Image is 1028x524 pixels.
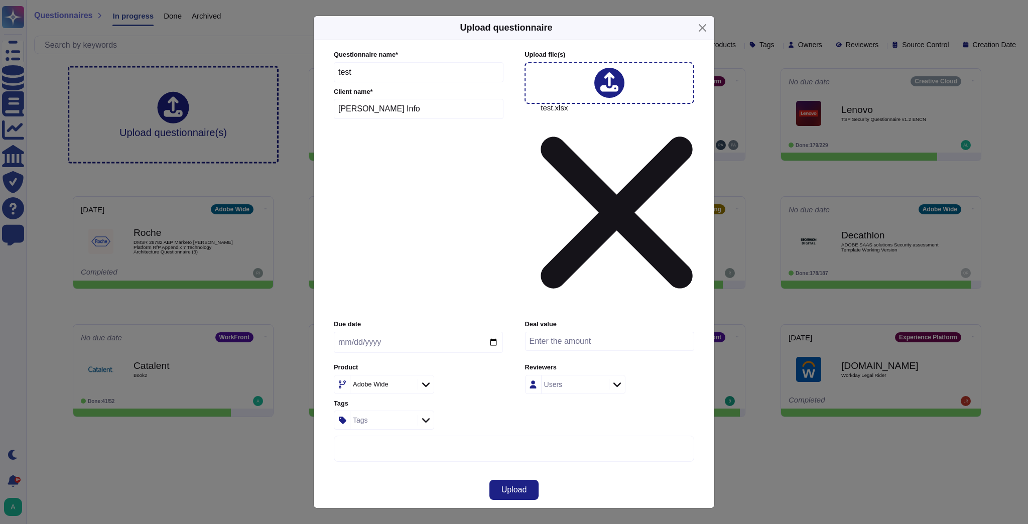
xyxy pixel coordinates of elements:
[334,332,503,353] input: Due date
[334,62,503,82] input: Enter questionnaire name
[544,381,563,388] div: Users
[334,321,503,328] label: Due date
[334,364,503,371] label: Product
[353,417,368,424] div: Tags
[334,99,503,119] input: Enter company name of the client
[460,21,552,35] h5: Upload questionnaire
[353,381,389,387] div: Adobe Wide
[541,104,693,314] span: test.xlsx
[501,486,527,494] span: Upload
[334,401,503,407] label: Tags
[525,321,694,328] label: Deal value
[334,89,503,95] label: Client name
[334,52,503,58] label: Questionnaire name
[489,480,539,500] button: Upload
[695,20,710,36] button: Close
[525,332,694,351] input: Enter the amount
[525,51,565,58] span: Upload file (s)
[525,364,694,371] label: Reviewers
